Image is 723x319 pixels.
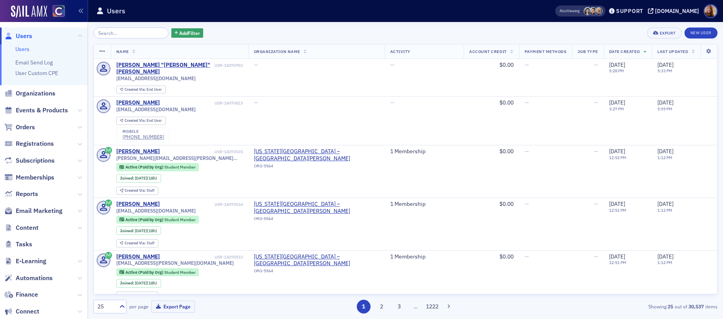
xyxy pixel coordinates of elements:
[161,202,243,207] div: USR-14070534
[657,49,688,54] span: Last Updated
[609,68,624,73] time: 5:28 PM
[4,207,62,215] a: Email Marketing
[374,300,388,313] button: 2
[4,173,54,182] a: Memberships
[116,291,158,300] div: Created Via: Staff
[125,293,147,298] span: Created Via :
[254,253,379,267] a: [US_STATE][GEOGRAPHIC_DATA] – [GEOGRAPHIC_DATA][PERSON_NAME]
[116,253,160,260] a: [PERSON_NAME]
[135,280,157,286] div: (18h)
[499,61,514,68] span: $0.00
[16,307,39,316] span: Connect
[609,253,625,260] span: [DATE]
[116,155,243,161] span: [PERSON_NAME][EMAIL_ADDRESS][PERSON_NAME][DOMAIN_NAME]
[254,201,379,214] span: Colorado State University – Fort Collins
[116,148,160,155] a: [PERSON_NAME]
[120,280,135,286] span: Joined :
[116,216,199,224] div: Active (Paid by Org): Active (Paid by Org): Student Member
[116,99,160,106] a: [PERSON_NAME]
[4,123,35,132] a: Orders
[657,106,672,112] time: 5:59 PM
[11,5,47,18] a: SailAMX
[129,303,149,310] label: per page
[657,207,672,213] time: 1:12 PM
[16,224,39,232] span: Content
[390,201,426,208] a: 1 Membership
[589,7,597,15] span: Pamela Galey-Coleman
[609,260,626,265] time: 12:51 PM
[560,8,580,14] span: Viewing
[120,176,135,181] span: Joined :
[116,174,161,183] div: Joined: 2025-10-08 00:00:00
[97,302,115,311] div: 25
[116,75,196,81] span: [EMAIL_ADDRESS][DOMAIN_NAME]
[609,155,626,160] time: 12:52 PM
[16,240,32,249] span: Tasks
[499,200,514,207] span: $0.00
[123,134,164,140] div: [PHONE_NUMBER]
[657,155,672,160] time: 1:12 PM
[254,148,379,162] a: [US_STATE][GEOGRAPHIC_DATA] – [GEOGRAPHIC_DATA][PERSON_NAME]
[125,118,147,123] span: Created Via :
[16,207,62,215] span: Email Marketing
[123,129,164,134] div: mobile
[125,269,164,275] span: Active (Paid by Org)
[4,274,53,282] a: Automations
[116,62,213,75] div: [PERSON_NAME] "[PERSON_NAME]" [PERSON_NAME]
[609,99,625,106] span: [DATE]
[560,8,567,13] div: Also
[390,253,426,260] a: 1 Membership
[657,253,673,260] span: [DATE]
[426,300,439,313] button: 1222
[657,260,672,265] time: 1:12 PM
[125,294,154,298] div: Staff
[4,89,55,98] a: Organizations
[164,269,196,275] span: Student Member
[16,123,35,132] span: Orders
[4,290,38,299] a: Finance
[660,31,676,35] div: Export
[125,164,164,170] span: Active (Paid by Org)
[16,89,55,98] span: Organizations
[125,119,162,123] div: End User
[125,87,147,92] span: Created Via :
[215,63,243,68] div: USR-14070953
[254,99,258,106] span: —
[119,217,195,222] a: Active (Paid by Org) Student Member
[116,201,160,208] a: [PERSON_NAME]
[390,99,395,106] span: —
[125,217,164,222] span: Active (Paid by Org)
[4,139,54,148] a: Registrations
[120,228,135,233] span: Joined :
[53,5,65,17] img: SailAMX
[47,5,65,18] a: View Homepage
[116,106,196,112] span: [EMAIL_ADDRESS][DOMAIN_NAME]
[254,148,379,162] span: Colorado State University – Fort Collins
[125,240,147,246] span: Created Via :
[655,7,699,15] div: [DOMAIN_NAME]
[4,257,46,266] a: E-Learning
[119,165,195,170] a: Active (Paid by Org) Student Member
[116,187,158,195] div: Created Via: Staff
[151,301,195,313] button: Export Page
[594,61,598,68] span: —
[609,207,626,213] time: 12:51 PM
[594,253,598,260] span: —
[16,32,32,40] span: Users
[135,228,147,233] span: [DATE]
[125,241,154,246] div: Staff
[4,224,39,232] a: Content
[16,139,54,148] span: Registrations
[116,226,161,235] div: Joined: 2025-10-08 00:00:00
[499,148,514,155] span: $0.00
[254,49,300,54] span: Organization Name
[525,148,529,155] span: —
[135,176,157,181] div: (18h)
[116,86,166,94] div: Created Via: End User
[135,175,147,181] span: [DATE]
[594,148,598,155] span: —
[16,173,54,182] span: Memberships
